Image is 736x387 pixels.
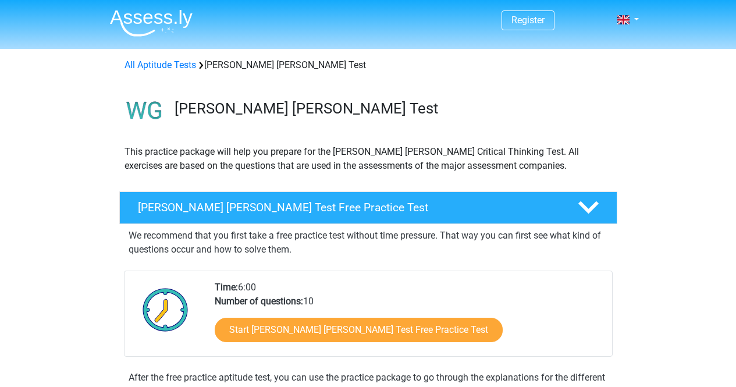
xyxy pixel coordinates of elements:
[138,201,559,214] h4: [PERSON_NAME] [PERSON_NAME] Test Free Practice Test
[115,191,622,224] a: [PERSON_NAME] [PERSON_NAME] Test Free Practice Test
[120,86,169,136] img: watson glaser test
[206,281,611,356] div: 6:00 10
[136,281,195,339] img: Clock
[511,15,545,26] a: Register
[175,100,608,118] h3: [PERSON_NAME] [PERSON_NAME] Test
[110,9,193,37] img: Assessly
[215,282,238,293] b: Time:
[215,296,303,307] b: Number of questions:
[125,59,196,70] a: All Aptitude Tests
[120,58,617,72] div: [PERSON_NAME] [PERSON_NAME] Test
[129,229,608,257] p: We recommend that you first take a free practice test without time pressure. That way you can fir...
[215,318,503,342] a: Start [PERSON_NAME] [PERSON_NAME] Test Free Practice Test
[125,145,612,173] p: This practice package will help you prepare for the [PERSON_NAME] [PERSON_NAME] Critical Thinking...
